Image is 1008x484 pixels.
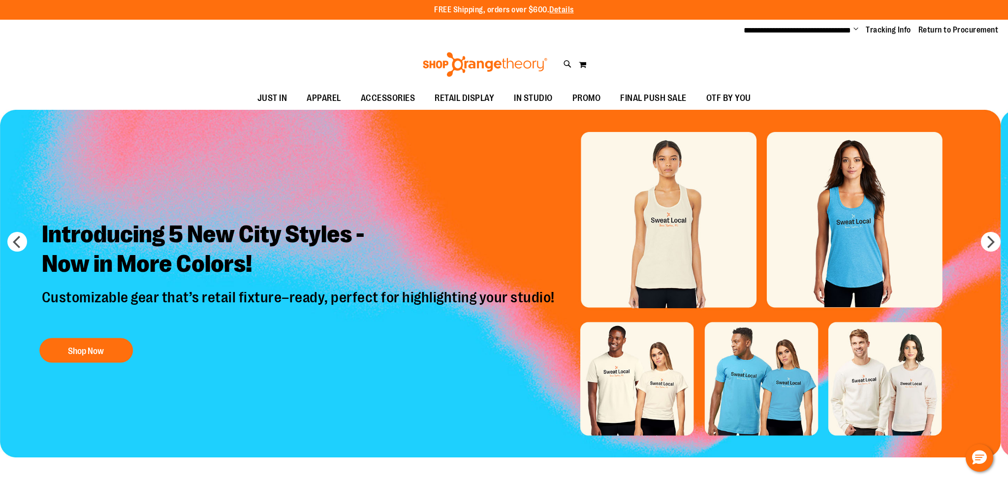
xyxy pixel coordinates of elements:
p: FREE Shipping, orders over $600. [434,4,574,16]
a: APPAREL [297,87,351,110]
img: Shop Orangetheory [421,52,549,77]
span: IN STUDIO [514,87,553,109]
a: FINAL PUSH SALE [610,87,696,110]
button: next [981,232,1001,252]
span: RETAIL DISPLAY [435,87,494,109]
span: APPAREL [307,87,341,109]
a: RETAIL DISPLAY [425,87,504,110]
button: prev [7,232,27,252]
span: PROMO [572,87,601,109]
span: ACCESSORIES [361,87,415,109]
span: OTF BY YOU [706,87,751,109]
span: JUST IN [257,87,287,109]
a: Return to Procurement [918,25,999,35]
h2: Introducing 5 New City Styles - Now in More Colors! [34,212,565,288]
a: JUST IN [248,87,297,110]
a: Details [549,5,574,14]
button: Hello, have a question? Let’s chat. [966,444,993,472]
a: OTF BY YOU [696,87,761,110]
button: Account menu [853,25,858,35]
a: PROMO [563,87,611,110]
a: ACCESSORIES [351,87,425,110]
button: Shop Now [39,338,133,362]
a: Tracking Info [866,25,911,35]
span: FINAL PUSH SALE [620,87,687,109]
a: IN STUDIO [504,87,563,110]
p: Customizable gear that’s retail fixture–ready, perfect for highlighting your studio! [34,288,565,328]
